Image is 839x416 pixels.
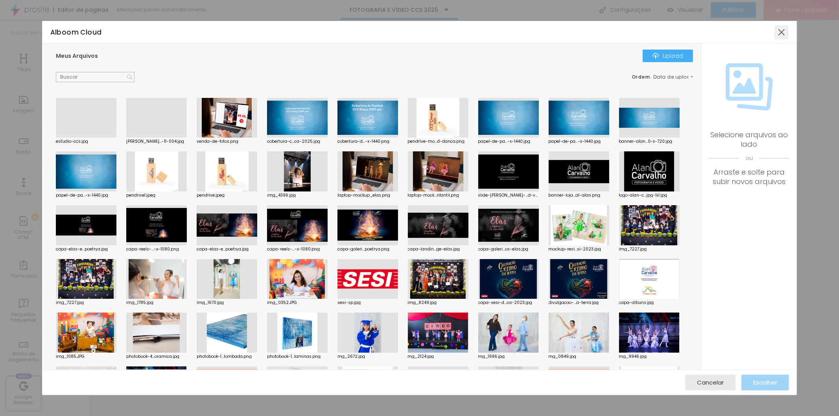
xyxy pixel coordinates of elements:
div: pendrive-mo...d-danca.png [408,140,468,144]
div: photobook-4...oramica.jpg [126,355,187,359]
input: Buscar [56,72,135,82]
div: capa-landin...ge-elas.jpg [408,247,468,251]
div: laptop-mock...nfantil.png [408,193,468,197]
div: papel-de-pa...-x-1440.jpg [478,140,539,144]
div: photobook-1...laminas.png [267,355,328,359]
div: laptop-mockup_elas.png [337,193,398,197]
div: mg_1996.jpg [478,355,539,359]
div: img_1085.JPG [56,355,116,359]
span: Ordem [632,74,650,80]
div: img_1670.jpg [197,301,257,305]
div: : [632,75,693,79]
div: divulgacao-...a-terra.jpg [549,301,609,305]
div: cobertura-d...-x-1440.png [337,140,398,144]
div: Selecione arquivos ao lado Arraste e solte para subir novos arquivos [709,130,789,186]
div: img_0352.JPG [267,301,328,305]
div: mg_2672.jpg [337,355,398,359]
span: Meus Arquivos [56,52,98,60]
div: capa-elas-e...poetrya.jpg [56,247,116,251]
div: banner-loja...al-alan.png [549,193,609,197]
span: Data de upload [653,75,694,79]
div: slide-[PERSON_NAME]-...d-video.jpg [478,193,539,197]
div: capa-sesi-d...ca-2023.jpg [478,301,539,305]
div: Upload [653,53,683,59]
div: [PERSON_NAME]...-11-004.jpg [126,140,187,144]
div: capa-galeri...poetrya.png [337,247,398,251]
div: mg_0849.jpg [549,355,609,359]
div: papel-de-pa...-x-1440.jpg [549,140,609,144]
div: logo-alan-c...jpg-1x1.jpg [619,193,680,197]
div: img_4396.jpg [267,193,328,197]
div: img_7227.jpg [619,247,680,251]
div: pendrive.jpeg [197,193,257,197]
div: sesi-sp.jpg [337,301,398,305]
div: mg_9946.jpg [619,355,680,359]
div: mockup-revi...si-2023.jpg [549,247,609,251]
button: Escolher [741,375,789,390]
span: ou [709,149,789,168]
div: mg_2124.jpg [408,355,468,359]
div: img_1785.jpg [126,301,187,305]
div: pendrive1.jpeg [126,193,187,197]
div: img_8249.jpg [408,301,468,305]
div: capa-albuns.jpg [619,301,680,305]
div: capa-reels-...-x-1080.png [126,247,187,251]
div: cobertura-c...ca-2025.jpg [267,140,328,144]
img: Icone [127,74,133,80]
img: Icone [653,53,659,59]
span: Alboom Cloud [50,28,102,37]
div: venda-de-fotos.png [197,140,257,144]
span: Cancelar [697,379,724,386]
div: photobook-1...lombada.png [197,355,257,359]
div: img_7227.jpg [56,301,116,305]
div: estudio-ccs.jpg [56,140,116,144]
div: capa-galeri...os-elas.jpg [478,247,539,251]
img: Icone [726,63,773,110]
button: Cancelar [685,375,736,390]
span: Escolher [753,379,777,386]
div: capa-reels-...-x-1080.png [267,247,328,251]
div: papel-de-pa...-x-1440.jpg [56,193,116,197]
button: IconeUpload [643,50,693,62]
div: capa-elas-e...poetrya.jpg [197,247,257,251]
div: banner-alan...0-x-720.jpg [619,140,680,144]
